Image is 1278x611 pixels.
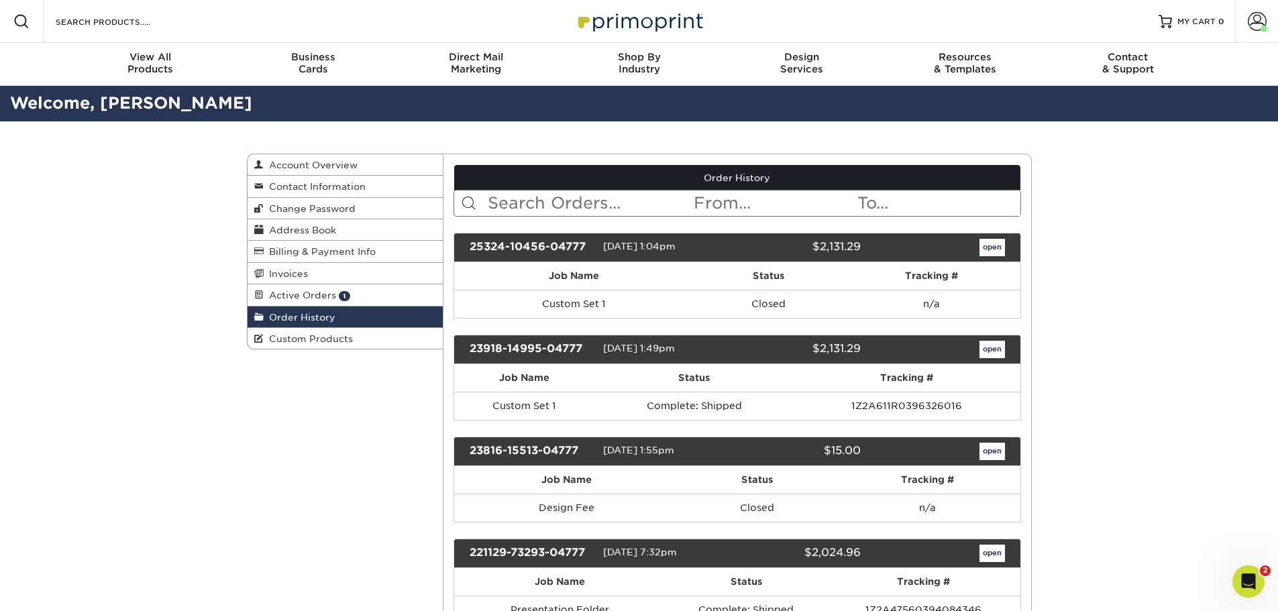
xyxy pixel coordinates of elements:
span: Address Book [264,225,336,235]
span: Account Overview [264,160,358,170]
span: Direct Mail [394,51,557,63]
a: Shop ByIndustry [557,43,721,86]
a: Custom Products [248,328,443,349]
div: & Support [1047,51,1210,75]
a: Invoices [248,263,443,284]
span: Change Password [264,203,356,214]
a: Contact Information [248,176,443,197]
a: Change Password [248,198,443,219]
a: open [979,545,1005,562]
a: open [979,239,1005,256]
span: Invoices [264,268,308,279]
span: Order History [264,312,335,323]
div: Industry [557,51,721,75]
th: Job Name [454,466,679,494]
input: From... [692,190,856,216]
a: open [979,443,1005,460]
span: [DATE] 7:32pm [603,547,677,557]
td: Complete: Shipped [595,392,794,420]
th: Tracking # [827,568,1020,596]
div: 25324-10456-04777 [460,239,603,256]
span: Design [721,51,884,63]
span: Contact [1047,51,1210,63]
span: 1 [339,291,350,301]
a: Contact& Support [1047,43,1210,86]
span: [DATE] 1:49pm [603,343,675,353]
div: 221129-73293-04777 [460,545,603,562]
img: Primoprint [572,7,706,36]
a: DesignServices [721,43,884,86]
span: Resources [884,51,1047,63]
span: Shop By [557,51,721,63]
a: Resources& Templates [884,43,1047,86]
div: $15.00 [727,443,871,460]
div: $2,131.29 [727,341,871,358]
td: Custom Set 1 [454,290,694,318]
th: Tracking # [835,466,1020,494]
span: Contact Information [264,181,366,192]
div: $2,024.96 [727,545,871,562]
div: Products [69,51,232,75]
td: 1Z2A611R0396326016 [794,392,1020,420]
td: Closed [694,290,843,318]
a: Order History [454,165,1020,190]
a: Account Overview [248,154,443,176]
div: Cards [231,51,394,75]
input: To... [856,190,1020,216]
span: [DATE] 1:55pm [603,445,674,455]
th: Status [595,364,794,392]
th: Job Name [454,568,665,596]
td: Closed [679,494,834,522]
th: Status [665,568,827,596]
a: View AllProducts [69,43,232,86]
span: Business [231,51,394,63]
a: Active Orders 1 [248,284,443,306]
th: Job Name [454,364,595,392]
td: n/a [843,290,1020,318]
a: Billing & Payment Info [248,241,443,262]
div: Services [721,51,884,75]
th: Tracking # [794,364,1020,392]
td: n/a [835,494,1020,522]
span: MY CART [1177,16,1216,27]
div: Marketing [394,51,557,75]
div: $2,131.29 [727,239,871,256]
a: BusinessCards [231,43,394,86]
a: Order History [248,307,443,328]
a: open [979,341,1005,358]
td: Design Fee [454,494,679,522]
th: Job Name [454,262,694,290]
div: & Templates [884,51,1047,75]
input: Search Orders... [486,190,692,216]
span: View All [69,51,232,63]
iframe: Intercom live chat [1232,565,1265,598]
div: 23816-15513-04777 [460,443,603,460]
span: Active Orders [264,290,336,300]
div: 23918-14995-04777 [460,341,603,358]
span: Custom Products [264,333,353,344]
span: Billing & Payment Info [264,246,376,257]
a: Address Book [248,219,443,241]
td: Custom Set 1 [454,392,595,420]
th: Tracking # [843,262,1020,290]
span: 0 [1218,17,1224,26]
th: Status [679,466,834,494]
span: 2 [1260,565,1271,576]
input: SEARCH PRODUCTS..... [54,13,185,30]
th: Status [694,262,843,290]
a: Direct MailMarketing [394,43,557,86]
span: [DATE] 1:04pm [603,241,676,252]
